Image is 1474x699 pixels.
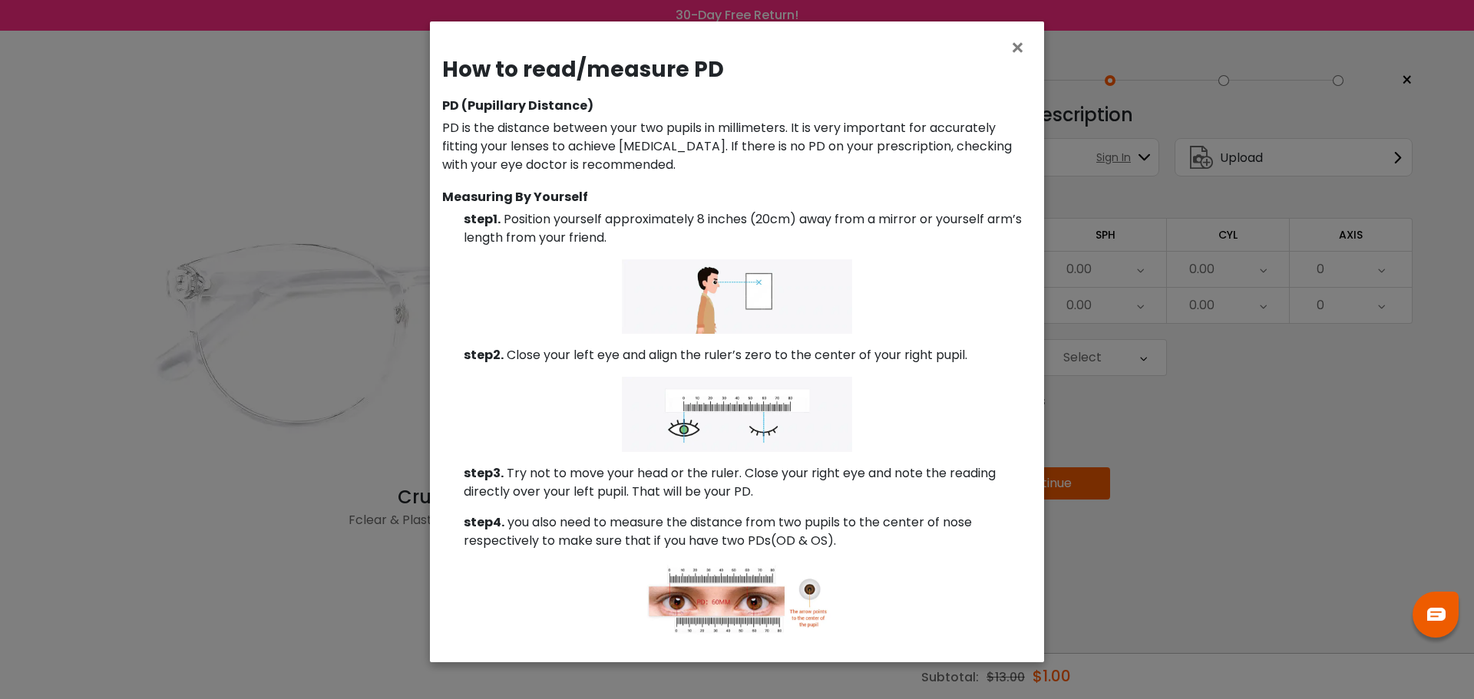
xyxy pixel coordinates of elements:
[442,98,1032,113] h6: PD (Pupillary Distance)
[507,346,967,364] span: Close your left eye and align the ruler’s zero to the center of your right pupil.
[622,259,852,334] img: 1554867363006041784.png
[464,210,501,228] span: step1.
[442,190,1032,204] h6: Measuring By Yourself
[1010,34,1032,60] button: Close
[622,562,852,638] img: 1552951958740027499.png
[464,464,504,482] span: step3.
[1010,31,1032,64] span: ×
[464,346,504,364] span: step2.
[622,377,852,451] img: 1554867376842025662.png
[442,57,1032,83] h3: How to read/measure PD
[464,464,996,500] span: Try not to move your head or the ruler. Close your right eye and note the reading directly over y...
[1427,608,1446,621] img: chat
[464,513,972,549] span: you also need to measure the distance from two pupils to the center of nose respectively to make ...
[464,210,1022,246] span: Position yourself approximately 8 inches (20cm) away from a mirror or yourself arm’s length from ...
[442,119,1032,174] p: PD is the distance between your two pupils in millimeters. It is very important for accurately fi...
[464,513,504,531] span: step4.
